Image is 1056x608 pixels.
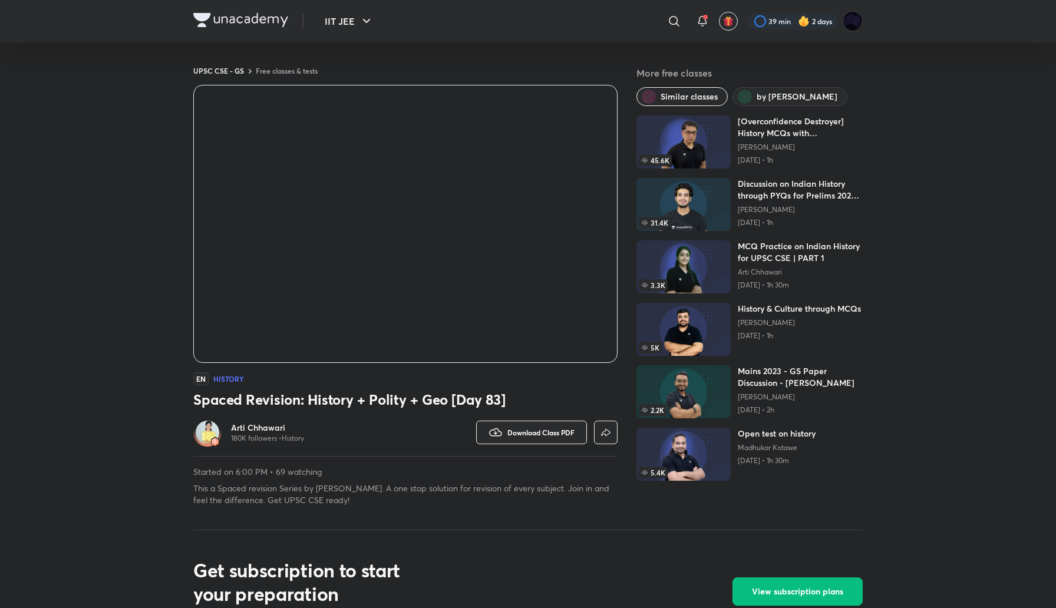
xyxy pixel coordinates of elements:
[661,91,718,103] span: Similar classes
[636,66,863,80] h5: More free classes
[639,154,672,166] span: 45.6K
[798,15,810,27] img: streak
[719,12,738,31] button: avatar
[193,559,435,606] h2: Get subscription to start your preparation
[256,66,318,75] a: Free classes & tests
[738,205,863,214] a: [PERSON_NAME]
[738,267,863,277] a: Arti Chhawari
[193,418,222,447] a: Avatarbadge
[193,483,618,506] p: This a Spaced revision Series by [PERSON_NAME]. A one stop solution for revision of every subject...
[636,87,728,106] button: Similar classes
[752,586,843,597] span: View subscription plans
[639,217,671,229] span: 31.4K
[738,218,863,227] p: [DATE] • 1h
[738,240,863,264] h6: MCQ Practice on Indian History for UPSC CSE | PART 1
[639,467,668,478] span: 5.4K
[639,279,668,291] span: 3.3K
[738,143,863,152] a: [PERSON_NAME]
[757,91,837,103] span: by Arti Chhawari
[476,421,587,444] button: Download Class PDF
[639,404,666,416] span: 2.2K
[507,428,575,437] span: Download Class PDF
[193,372,209,385] span: EN
[318,9,381,33] button: IIT JEE
[738,428,816,440] h6: Open test on history
[738,405,863,415] p: [DATE] • 2h
[843,11,863,31] img: Megha Gor
[738,156,863,165] p: [DATE] • 1h
[738,115,863,139] h6: [Overconfidence Destroyer] History MCQs with [PERSON_NAME] & [PERSON_NAME]
[193,13,288,27] img: Company Logo
[193,466,618,478] p: Started on 6:00 PM • 69 watching
[231,434,304,443] p: 180K followers • History
[196,421,219,444] img: Avatar
[732,87,847,106] button: by Arti Chhawari
[193,13,288,30] a: Company Logo
[231,422,304,434] a: Arti Chhawari
[738,318,861,328] a: [PERSON_NAME]
[738,178,863,201] h6: Discussion on Indian History through PYQs for Prelims 2020 - Part 1
[213,375,244,382] h4: History
[738,303,861,315] h6: History & Culture through MCQs
[738,280,863,290] p: [DATE] • 1h 30m
[732,577,863,606] button: View subscription plans
[194,85,617,362] iframe: Class
[211,438,219,446] img: badge
[723,16,734,27] img: avatar
[639,342,662,353] span: 5K
[193,66,244,75] a: UPSC CSE - GS
[738,365,863,389] h6: Mains 2023 - GS Paper Discussion - [PERSON_NAME]
[738,392,863,402] a: [PERSON_NAME]
[738,443,816,452] a: Madhukar Kotawe
[738,331,861,341] p: [DATE] • 1h
[738,456,816,465] p: [DATE] • 1h 30m
[193,390,618,409] h3: Spaced Revision: History + Polity + Geo [Day 83]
